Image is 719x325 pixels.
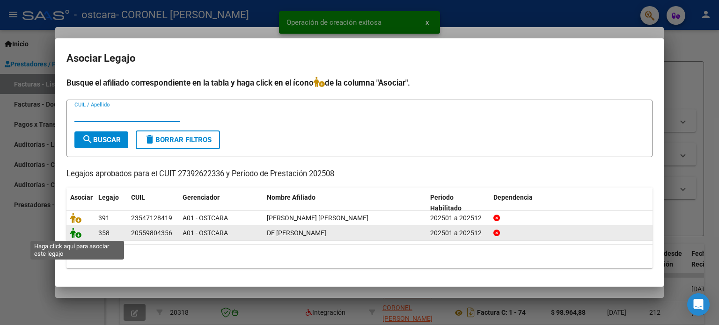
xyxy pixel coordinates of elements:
[98,214,110,222] span: 391
[82,136,121,144] span: Buscar
[267,214,368,222] span: DIAZ THEO ISMAEL
[66,77,653,89] h4: Busque el afiliado correspondiente en la tabla y haga click en el ícono de la columna "Asociar".
[426,188,490,218] datatable-header-cell: Periodo Habilitado
[131,194,145,201] span: CUIL
[493,194,533,201] span: Dependencia
[144,136,212,144] span: Borrar Filtros
[267,229,326,237] span: DE ZAN NOAH
[430,228,486,238] div: 202501 a 202512
[66,245,653,268] div: 2 registros
[95,188,127,218] datatable-header-cell: Legajo
[183,194,220,201] span: Gerenciador
[430,194,462,212] span: Periodo Habilitado
[430,213,486,224] div: 202501 a 202512
[66,50,653,67] h2: Asociar Legajo
[136,130,220,149] button: Borrar Filtros
[74,131,128,148] button: Buscar
[131,228,172,238] div: 20559804356
[490,188,653,218] datatable-header-cell: Dependencia
[183,214,228,222] span: A01 - OSTCARA
[98,229,110,237] span: 358
[267,194,315,201] span: Nombre Afiliado
[66,168,653,180] p: Legajos aprobados para el CUIT 27392622336 y Período de Prestación 202508
[131,213,172,224] div: 23547128419
[687,293,710,316] div: Open Intercom Messenger
[70,194,93,201] span: Asociar
[263,188,426,218] datatable-header-cell: Nombre Afiliado
[98,194,119,201] span: Legajo
[82,134,93,145] mat-icon: search
[127,188,179,218] datatable-header-cell: CUIL
[66,188,95,218] datatable-header-cell: Asociar
[144,134,155,145] mat-icon: delete
[183,229,228,237] span: A01 - OSTCARA
[179,188,263,218] datatable-header-cell: Gerenciador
